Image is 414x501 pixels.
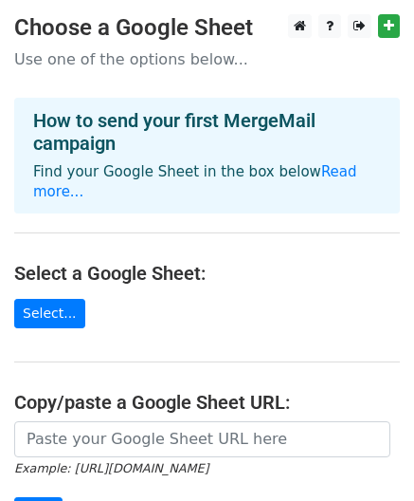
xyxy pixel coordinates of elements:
[14,391,400,414] h4: Copy/paste a Google Sheet URL:
[14,461,208,475] small: Example: [URL][DOMAIN_NAME]
[14,299,85,328] a: Select...
[33,163,357,200] a: Read more...
[33,162,381,202] p: Find your Google Sheet in the box below
[14,14,400,42] h3: Choose a Google Sheet
[14,421,390,457] input: Paste your Google Sheet URL here
[14,262,400,285] h4: Select a Google Sheet:
[14,49,400,69] p: Use one of the options below...
[33,109,381,155] h4: How to send your first MergeMail campaign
